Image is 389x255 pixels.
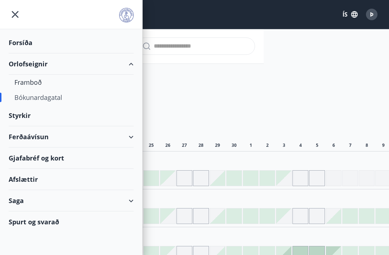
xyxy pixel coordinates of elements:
[182,142,187,148] span: 27
[370,10,374,18] span: Þ
[283,142,285,148] span: 3
[119,8,134,22] img: union_logo
[349,142,352,148] span: 7
[232,142,237,148] span: 30
[339,8,362,21] button: ÍS
[299,142,302,148] span: 4
[9,105,134,126] div: Styrkir
[316,142,318,148] span: 5
[9,32,134,53] div: Forsíða
[198,142,204,148] span: 28
[9,53,134,75] div: Orlofseignir
[9,8,22,21] button: menu
[165,142,170,148] span: 26
[366,142,368,148] span: 8
[9,148,134,169] div: Gjafabréf og kort
[382,142,385,148] span: 9
[9,211,134,232] div: Spurt og svarað
[14,75,128,90] div: Framboð
[9,169,134,190] div: Afslættir
[266,142,269,148] span: 2
[9,190,134,211] div: Saga
[14,90,128,105] div: Bókunardagatal
[363,6,380,23] button: Þ
[332,142,335,148] span: 6
[215,142,220,148] span: 29
[149,142,154,148] span: 25
[9,126,134,148] div: Ferðaávísun
[250,142,252,148] span: 1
